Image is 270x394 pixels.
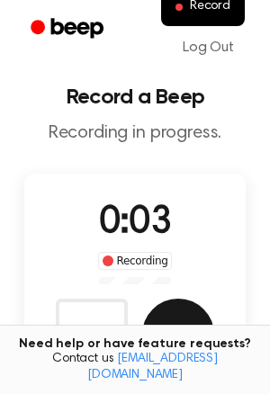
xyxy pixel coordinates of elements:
p: Recording in progress. [14,122,256,145]
button: Save Audio Record [142,299,214,371]
div: Recording [98,252,173,270]
span: Contact us [11,352,259,383]
a: [EMAIL_ADDRESS][DOMAIN_NAME] [87,353,218,381]
a: Log Out [165,26,252,69]
h1: Record a Beep [14,86,256,108]
a: Beep [18,12,120,47]
button: Delete Audio Record [56,299,128,371]
span: 0:03 [99,204,171,242]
